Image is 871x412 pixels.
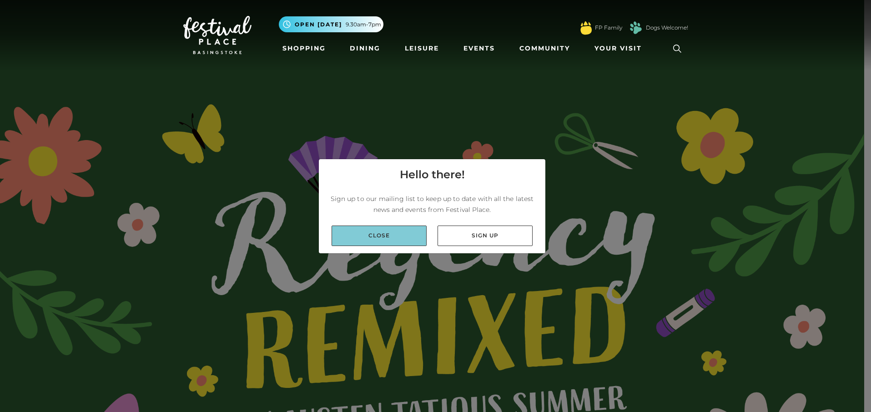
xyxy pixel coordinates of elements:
[326,193,538,215] p: Sign up to our mailing list to keep up to date with all the latest news and events from Festival ...
[438,226,533,246] a: Sign up
[646,24,688,32] a: Dogs Welcome!
[594,44,642,53] span: Your Visit
[591,40,650,57] a: Your Visit
[295,20,342,29] span: Open [DATE]
[460,40,498,57] a: Events
[332,226,427,246] a: Close
[400,166,465,183] h4: Hello there!
[346,40,384,57] a: Dining
[279,16,383,32] button: Open [DATE] 9.30am-7pm
[516,40,574,57] a: Community
[346,20,381,29] span: 9.30am-7pm
[401,40,443,57] a: Leisure
[595,24,622,32] a: FP Family
[279,40,329,57] a: Shopping
[183,16,252,54] img: Festival Place Logo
